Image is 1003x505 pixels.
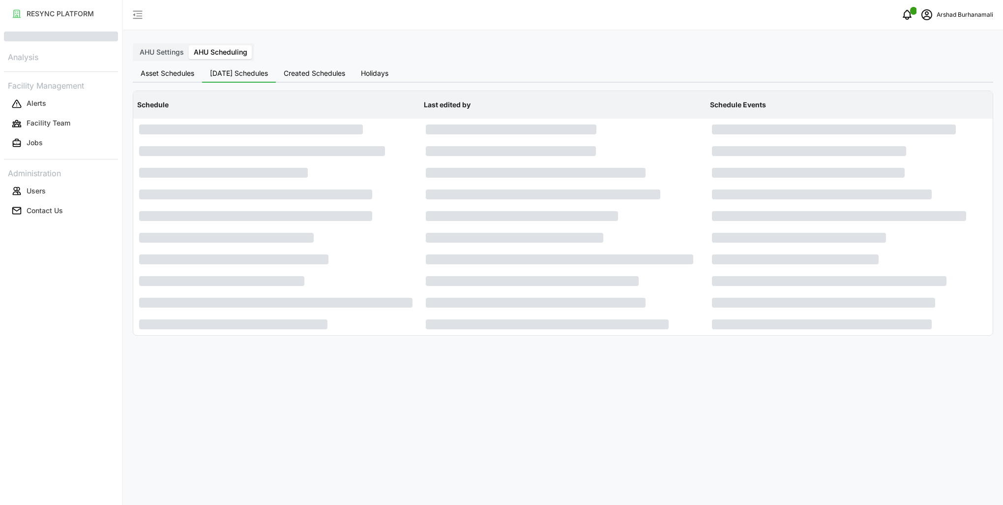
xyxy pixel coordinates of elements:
span: Holidays [361,70,388,77]
button: Alerts [4,95,118,113]
p: Schedule Events [708,92,991,118]
span: AHU Scheduling [194,48,247,56]
p: Facility Management [4,78,118,92]
a: Jobs [4,133,118,153]
p: Jobs [27,138,43,148]
button: Users [4,182,118,200]
span: [DATE] Schedules [210,70,268,77]
button: Facility Team [4,115,118,132]
p: Administration [4,165,118,180]
a: Users [4,181,118,201]
p: Facility Team [27,118,70,128]
span: Created Schedules [284,70,345,77]
button: notifications [897,5,917,25]
span: Asset Schedules [141,70,194,77]
span: AHU Settings [140,48,184,56]
button: RESYNC PLATFORM [4,5,118,23]
a: Facility Team [4,114,118,133]
p: Schedule [135,92,418,118]
button: Contact Us [4,202,118,220]
p: Alerts [27,98,46,108]
p: Arshad Burhanamali [937,10,993,20]
p: Last edited by [422,92,705,118]
p: Analysis [4,49,118,63]
a: RESYNC PLATFORM [4,4,118,24]
a: Contact Us [4,201,118,221]
a: Alerts [4,94,118,114]
p: Contact Us [27,206,63,216]
button: schedule [917,5,937,25]
button: Jobs [4,134,118,152]
p: Users [27,186,46,196]
p: RESYNC PLATFORM [27,9,94,19]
